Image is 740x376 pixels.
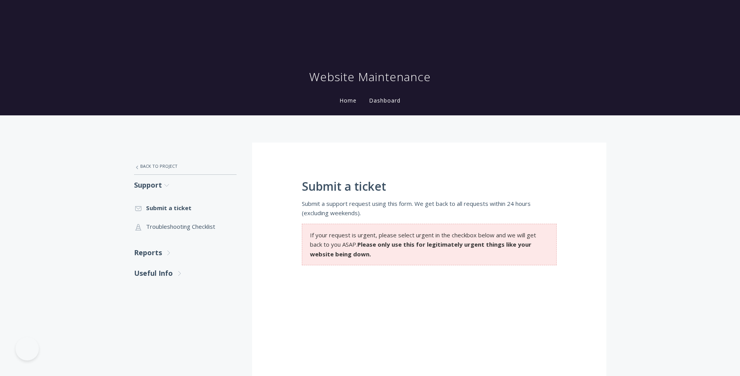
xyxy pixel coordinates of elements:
a: Home [338,97,358,104]
a: Dashboard [367,97,402,104]
a: Troubleshooting Checklist [134,217,237,236]
h1: Submit a ticket [302,180,557,193]
a: Support [134,175,237,195]
strong: Please only use this for legitimately urgent things like your website being down. [310,240,531,258]
p: Submit a support request using this form. We get back to all requests within 24 hours (excluding ... [302,199,557,218]
a: Reports [134,242,237,263]
a: Submit a ticket [134,198,237,217]
a: Back to Project [134,158,237,174]
section: If your request is urgent, please select urgent in the checkbox below and we will get back to you... [302,224,557,265]
iframe: Toggle Customer Support [16,337,39,360]
a: Useful Info [134,263,237,284]
h1: Website Maintenance [309,69,431,85]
